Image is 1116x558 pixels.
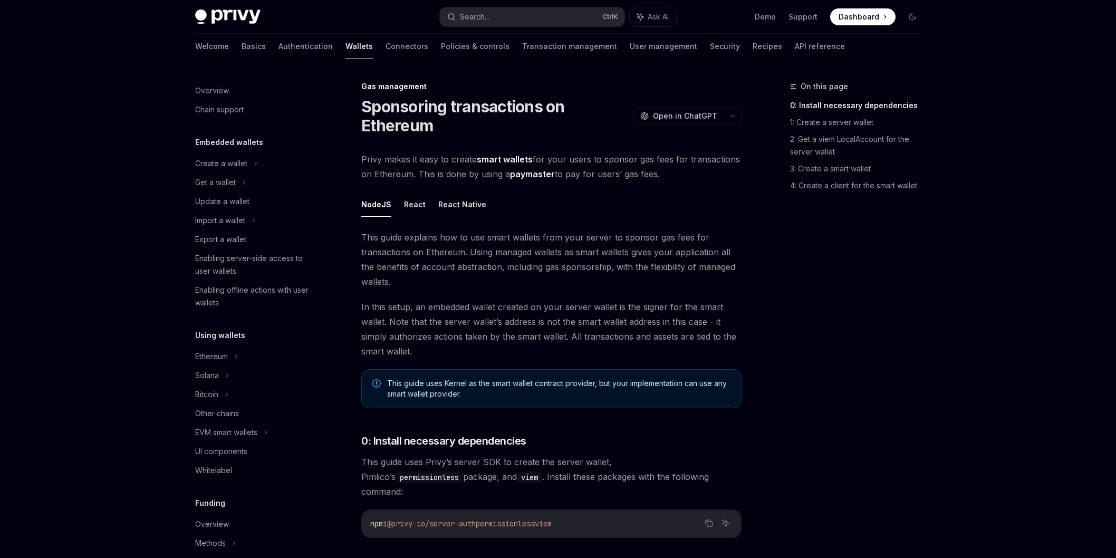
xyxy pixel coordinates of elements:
[719,516,733,530] button: Ask AI
[195,176,236,189] div: Get a wallet
[904,8,921,25] button: Toggle dark mode
[361,434,526,448] span: 0: Install necessary dependencies
[195,214,245,227] div: Import a wallet
[790,160,929,177] a: 3: Create a smart wallet
[195,84,229,97] div: Overview
[535,519,552,528] span: viem
[602,13,618,21] span: Ctrl K
[187,461,322,480] a: Whitelabel
[195,464,232,477] div: Whitelabel
[361,97,629,135] h1: Sponsoring transactions on Ethereum
[522,34,617,59] a: Transaction management
[187,230,322,249] a: Export a wallet
[195,34,229,59] a: Welcome
[476,519,535,528] span: permissionless
[517,472,542,483] code: viem
[195,252,315,277] div: Enabling server-side access to user wallets
[195,537,226,550] div: Methods
[383,519,387,528] span: i
[790,131,929,160] a: 2: Get a viem LocalAccount for the server wallet
[361,230,742,289] span: This guide explains how to use smart wallets from your server to sponsor gas fees for transaction...
[187,515,322,534] a: Overview
[195,136,263,149] h5: Embedded wallets
[801,80,848,93] span: On this page
[396,472,463,483] code: permissionless
[195,518,229,531] div: Overview
[361,300,742,359] span: In this setup, an embedded wallet created on your server wallet is the signer for the smart walle...
[790,114,929,131] a: 1: Create a server wallet
[440,7,624,26] button: Search...CtrlK
[195,407,239,420] div: Other chains
[345,34,373,59] a: Wallets
[195,9,261,24] img: dark logo
[460,11,489,23] div: Search...
[790,97,929,114] a: 0: Install necessary dependencies
[187,100,322,119] a: Chain support
[195,445,247,458] div: UI components
[438,192,486,217] button: React Native
[361,455,742,499] span: This guide uses Privy’s server SDK to create the server wallet, Pimlico’s package, and . Install ...
[195,388,218,401] div: Bitcoin
[630,7,676,26] button: Ask AI
[387,378,730,399] span: This guide uses Kernel as the smart wallet contract provider, but your implementation can use any...
[361,81,742,92] div: Gas management
[753,34,782,59] a: Recipes
[242,34,266,59] a: Basics
[755,12,776,22] a: Demo
[195,103,244,116] div: Chain support
[648,12,669,22] span: Ask AI
[195,329,245,342] h5: Using wallets
[195,233,246,246] div: Export a wallet
[370,519,383,528] span: npm
[361,152,742,181] span: Privy makes it easy to create for your users to sponsor gas fees for transactions on Ethereum. Th...
[386,34,428,59] a: Connectors
[387,519,476,528] span: @privy-io/server-auth
[195,497,225,509] h5: Funding
[361,192,391,217] button: NodeJS
[187,81,322,100] a: Overview
[653,111,717,121] span: Open in ChatGPT
[278,34,333,59] a: Authentication
[830,8,896,25] a: Dashboard
[404,192,426,217] button: React
[195,426,257,439] div: EVM smart wallets
[195,157,247,170] div: Create a wallet
[630,34,697,59] a: User management
[510,169,555,180] a: paymaster
[187,249,322,281] a: Enabling server-side access to user wallets
[633,107,724,125] button: Open in ChatGPT
[187,442,322,461] a: UI components
[195,195,249,208] div: Update a wallet
[788,12,817,22] a: Support
[187,404,322,423] a: Other chains
[195,350,228,363] div: Ethereum
[195,369,219,382] div: Solana
[372,379,381,388] svg: Note
[795,34,845,59] a: API reference
[195,284,315,309] div: Enabling offline actions with user wallets
[790,177,929,194] a: 4: Create a client for the smart wallet
[441,34,509,59] a: Policies & controls
[187,281,322,312] a: Enabling offline actions with user wallets
[477,154,533,165] strong: smart wallets
[187,192,322,211] a: Update a wallet
[710,34,740,59] a: Security
[702,516,716,530] button: Copy the contents from the code block
[839,12,879,22] span: Dashboard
